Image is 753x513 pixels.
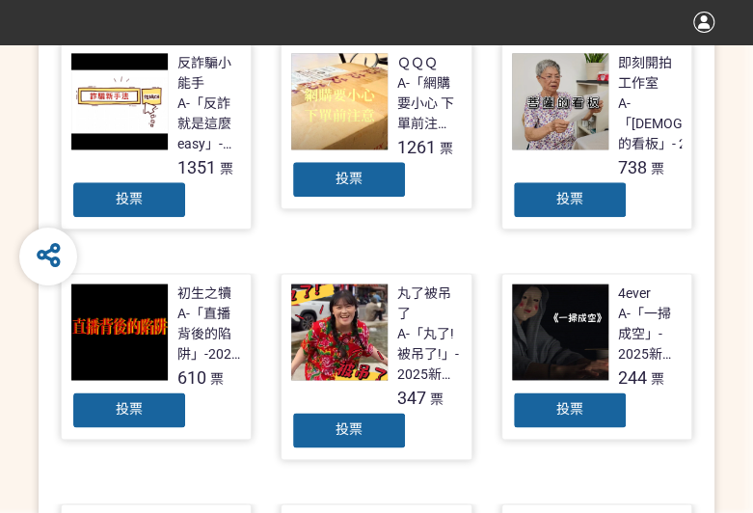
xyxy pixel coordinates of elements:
span: 投票 [556,191,583,206]
div: 4ever [618,283,651,304]
div: ＱＱＱ [397,53,438,73]
div: 初生之犢 [177,283,231,304]
a: 丸了被吊了A-「丸了!被吊了!」- 2025新竹市反詐視界影片徵件347票投票 [281,273,472,460]
span: 347 [397,388,426,408]
span: 票 [651,371,664,387]
span: 610 [177,367,206,388]
div: 即刻開拍工作室 [618,53,683,94]
div: A-「直播背後的陷阱」-2025新竹市反詐視界影片徵件 [177,304,242,364]
span: 1261 [397,137,436,157]
span: 投票 [336,421,363,437]
a: 反詐騙小能手A-「反詐就是這麼easy」- 2025新竹市反詐視界影片徵件1351票投票 [61,42,253,229]
span: 票 [430,391,444,407]
span: 投票 [116,191,143,206]
span: 投票 [336,171,363,186]
span: 244 [618,367,647,388]
span: 投票 [116,401,143,417]
div: A-「反詐就是這麼easy」- 2025新竹市反詐視界影片徵件 [177,94,242,154]
div: A-「丸了!被吊了!」- 2025新竹市反詐視界影片徵件 [397,324,462,385]
span: 738 [618,157,647,177]
span: 票 [210,371,224,387]
span: 投票 [556,401,583,417]
span: 票 [220,161,233,176]
span: 票 [440,141,453,156]
a: ＱＱＱA-「網購要小心 下單前注意」- 2025新竹市反詐視界影片徵件1261票投票 [281,42,472,209]
a: 4everA-「一掃成空」- 2025新竹市反詐視界影片徵件244票投票 [501,273,693,440]
div: A-「一掃成空」- 2025新竹市反詐視界影片徵件 [618,304,683,364]
a: 即刻開拍工作室A-「[DEMOGRAPHIC_DATA]的看板」- 2025新竹市反詐視界影片徵件738票投票 [501,42,693,229]
div: 丸了被吊了 [397,283,462,324]
a: 初生之犢A-「直播背後的陷阱」-2025新竹市反詐視界影片徵件610票投票 [61,273,253,440]
div: A-「網購要小心 下單前注意」- 2025新竹市反詐視界影片徵件 [397,73,462,134]
div: 反詐騙小能手 [177,53,242,94]
span: 1351 [177,157,216,177]
span: 票 [651,161,664,176]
